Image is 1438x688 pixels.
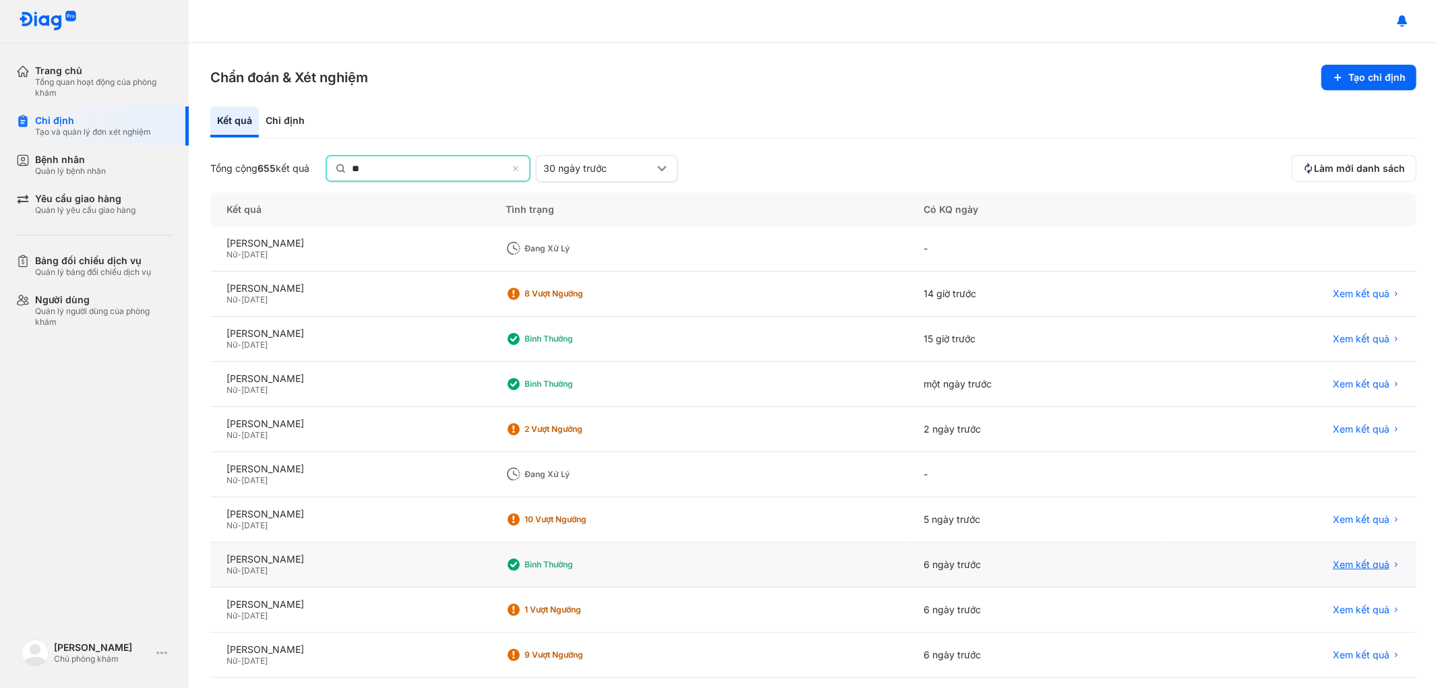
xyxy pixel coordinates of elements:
div: Bình thường [525,559,632,570]
span: Xem kết quả [1333,333,1389,345]
div: [PERSON_NAME] [227,644,473,656]
span: - [237,340,241,350]
div: Quản lý bệnh nhân [35,166,106,177]
span: - [237,565,241,575]
span: Nữ [227,430,237,440]
div: 2 Vượt ngưỡng [525,424,632,435]
div: Kết quả [210,106,259,137]
div: Bình thường [525,379,632,389]
div: Bình thường [525,334,632,344]
div: 5 ngày trước [907,497,1163,542]
span: [DATE] [241,385,268,395]
div: [PERSON_NAME] [227,237,473,249]
span: Xem kết quả [1333,288,1389,300]
div: Tạo và quản lý đơn xét nghiệm [35,127,151,137]
div: 15 giờ trước [907,317,1163,362]
div: 9 Vượt ngưỡng [525,650,632,660]
div: - [907,452,1163,497]
img: logo [22,639,49,666]
div: 8 Vượt ngưỡng [525,288,632,299]
div: 30 ngày trước [543,162,654,175]
div: một ngày trước [907,362,1163,407]
h3: Chẩn đoán & Xét nghiệm [210,68,368,87]
div: Tổng quan hoạt động của phòng khám [35,77,173,98]
span: - [237,249,241,259]
div: Trang chủ [35,65,173,77]
span: Làm mới danh sách [1314,162,1405,175]
span: Nữ [227,294,237,305]
span: Nữ [227,340,237,350]
span: Nữ [227,249,237,259]
span: - [237,611,241,621]
span: [DATE] [241,520,268,530]
div: Chỉ định [259,106,311,137]
div: [PERSON_NAME] [227,373,473,385]
div: [PERSON_NAME] [227,553,473,565]
div: Bệnh nhân [35,154,106,166]
div: Yêu cầu giao hàng [35,193,136,205]
span: [DATE] [241,249,268,259]
button: Làm mới danh sách [1292,155,1416,182]
div: 6 ngày trước [907,633,1163,678]
span: Nữ [227,385,237,395]
span: 655 [258,162,276,174]
span: - [237,385,241,395]
div: Có KQ ngày [907,193,1163,226]
span: [DATE] [241,611,268,621]
span: - [237,520,241,530]
div: 14 giờ trước [907,272,1163,317]
span: Nữ [227,656,237,666]
div: Đang xử lý [525,469,632,480]
div: [PERSON_NAME] [227,463,473,475]
div: Đang xử lý [525,243,632,254]
div: [PERSON_NAME] [227,598,473,611]
div: Người dùng [35,294,173,306]
span: - [237,475,241,485]
div: Quản lý yêu cầu giao hàng [35,205,136,216]
div: Chủ phòng khám [54,654,151,664]
div: [PERSON_NAME] [54,642,151,654]
span: Nữ [227,475,237,485]
div: Tình trạng [489,193,907,226]
div: 6 ngày trước [907,588,1163,633]
div: 2 ngày trước [907,407,1163,452]
img: logo [19,11,77,32]
div: Quản lý bảng đối chiếu dịch vụ [35,267,151,278]
span: Xem kết quả [1333,559,1389,571]
span: Nữ [227,565,237,575]
span: Xem kết quả [1333,604,1389,616]
span: [DATE] [241,565,268,575]
span: Nữ [227,611,237,621]
button: Tạo chỉ định [1321,65,1416,90]
span: [DATE] [241,294,268,305]
span: Xem kết quả [1333,513,1389,526]
span: [DATE] [241,340,268,350]
div: [PERSON_NAME] [227,418,473,430]
span: Nữ [227,520,237,530]
span: [DATE] [241,656,268,666]
div: [PERSON_NAME] [227,508,473,520]
span: - [237,656,241,666]
span: Xem kết quả [1333,423,1389,435]
div: Bảng đối chiếu dịch vụ [35,255,151,267]
span: - [237,430,241,440]
div: - [907,226,1163,272]
div: [PERSON_NAME] [227,327,473,340]
span: [DATE] [241,475,268,485]
div: Chỉ định [35,115,151,127]
div: 6 ngày trước [907,542,1163,588]
span: [DATE] [241,430,268,440]
div: Tổng cộng kết quả [210,162,309,175]
div: 1 Vượt ngưỡng [525,604,632,615]
div: [PERSON_NAME] [227,282,473,294]
span: Xem kết quả [1333,649,1389,661]
div: Kết quả [210,193,489,226]
div: 10 Vượt ngưỡng [525,514,632,525]
div: Quản lý người dùng của phòng khám [35,306,173,327]
span: - [237,294,241,305]
span: Xem kết quả [1333,378,1389,390]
